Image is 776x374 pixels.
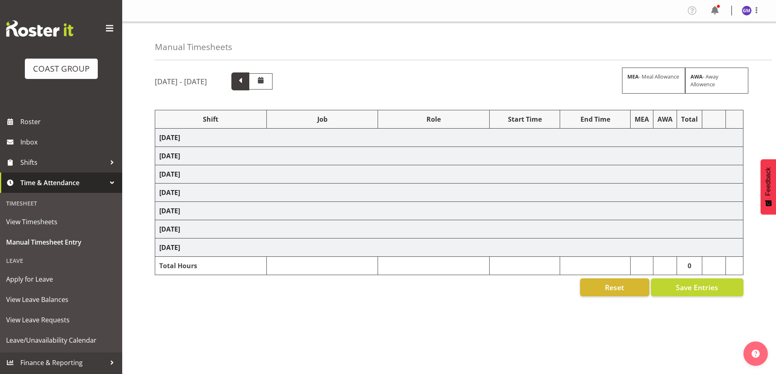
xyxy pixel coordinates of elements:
[651,278,743,296] button: Save Entries
[681,114,698,124] div: Total
[765,167,772,196] span: Feedback
[20,136,118,148] span: Inbox
[271,114,374,124] div: Job
[6,273,116,285] span: Apply for Leave
[20,177,106,189] span: Time & Attendance
[2,212,120,232] a: View Timesheets
[2,289,120,310] a: View Leave Balances
[761,159,776,214] button: Feedback - Show survey
[690,73,703,80] strong: AWA
[155,238,743,257] td: [DATE]
[155,165,743,184] td: [DATE]
[382,114,485,124] div: Role
[155,220,743,238] td: [DATE]
[2,310,120,330] a: View Leave Requests
[2,232,120,252] a: Manual Timesheet Entry
[155,184,743,202] td: [DATE]
[155,42,232,52] h4: Manual Timesheets
[580,278,649,296] button: Reset
[627,73,639,80] strong: MEA
[6,216,116,228] span: View Timesheets
[2,252,120,269] div: Leave
[6,293,116,306] span: View Leave Balances
[2,195,120,212] div: Timesheet
[2,330,120,350] a: Leave/Unavailability Calendar
[20,116,118,128] span: Roster
[676,282,718,293] span: Save Entries
[657,114,673,124] div: AWA
[685,68,748,94] div: - Away Allowence
[6,334,116,346] span: Leave/Unavailability Calendar
[677,257,702,275] td: 0
[6,236,116,248] span: Manual Timesheet Entry
[159,114,262,124] div: Shift
[752,350,760,358] img: help-xxl-2.png
[564,114,626,124] div: End Time
[20,357,106,369] span: Finance & Reporting
[20,156,106,168] span: Shifts
[2,269,120,289] a: Apply for Leave
[33,63,90,75] div: COAST GROUP
[155,77,207,86] h5: [DATE] - [DATE]
[635,114,649,124] div: MEA
[155,257,267,275] td: Total Hours
[6,314,116,326] span: View Leave Requests
[155,202,743,220] td: [DATE]
[6,20,73,37] img: Rosterit website logo
[155,129,743,147] td: [DATE]
[155,147,743,165] td: [DATE]
[742,6,752,15] img: gladys-martini9949.jpg
[622,68,685,94] div: - Meal Allowance
[605,282,624,293] span: Reset
[494,114,556,124] div: Start Time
